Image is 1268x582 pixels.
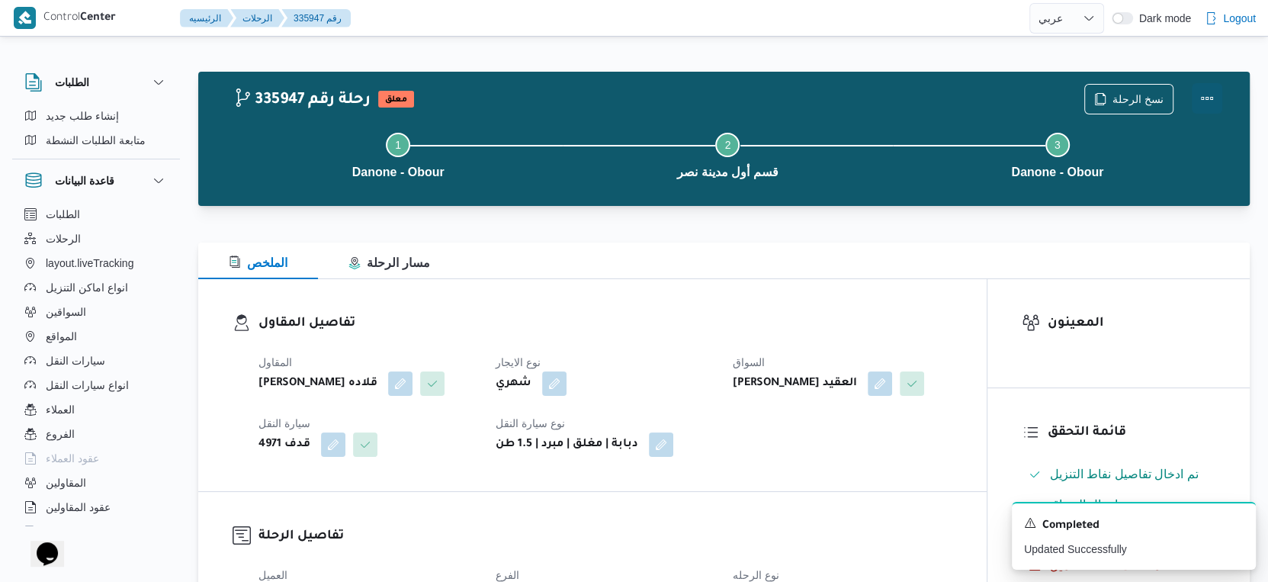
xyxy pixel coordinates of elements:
[1050,468,1199,481] span: تم ادخال تفاصيل نفاط التنزيل
[258,436,310,454] b: 4971 قدف
[46,400,75,419] span: العملاء
[24,73,168,92] button: الطلبات
[46,425,75,443] span: الفروع
[1112,90,1164,108] span: نسخ الرحلة
[18,471,174,495] button: المقاولين
[18,104,174,128] button: إنشاء طلب جديد
[733,356,765,368] span: السواق
[395,139,401,151] span: 1
[46,303,86,321] span: السواقين
[15,521,64,567] iframe: chat widget
[258,417,310,429] span: سيارة النقل
[55,172,114,190] h3: قاعدة البيانات
[1199,3,1262,34] button: Logout
[46,449,99,468] span: عقود العملاء
[46,376,129,394] span: انواع سيارات النقل
[496,356,541,368] span: نوع الايجار
[733,375,857,393] b: [PERSON_NAME] العقيد
[46,107,119,125] span: إنشاء طلب جديد
[348,256,429,269] span: مسار الرحلة
[378,91,414,108] span: معلق
[233,114,563,194] button: Danone - Obour
[46,278,128,297] span: انواع اماكن التنزيل
[18,495,174,519] button: عقود المقاولين
[18,128,174,153] button: متابعة الطلبات النشطة
[12,104,180,159] div: الطلبات
[352,163,445,182] span: Danone - Obour
[18,275,174,300] button: انواع اماكن التنزيل
[18,373,174,397] button: انواع سيارات النقل
[1022,462,1216,487] button: تم ادخال تفاصيل نفاط التنزيل
[46,205,80,223] span: الطلبات
[46,230,81,248] span: الرحلات
[563,114,892,194] button: قسم أول مدينة نصر
[233,91,371,111] h2: 335947 رحلة رقم
[1011,163,1103,182] span: Danone - Obour
[46,498,111,516] span: عقود المقاولين
[258,375,377,393] b: [PERSON_NAME] قلاده
[24,172,168,190] button: قاعدة البيانات
[1048,314,1216,334] h3: المعينون
[18,227,174,251] button: الرحلات
[14,7,36,29] img: X8yXhbKr1z7QwAAAABJRU5ErkJggg==
[258,526,952,547] h3: تفاصيل الرحلة
[258,314,952,334] h3: تفاصيل المقاول
[1048,423,1216,443] h3: قائمة التحقق
[258,356,292,368] span: المقاول
[496,417,565,429] span: نوع سيارة النقل
[1084,84,1173,114] button: نسخ الرحلة
[180,9,233,27] button: الرئيسيه
[725,139,731,151] span: 2
[18,397,174,422] button: العملاء
[496,436,638,454] b: دبابة | مغلق | مبرد | 1.5 طن
[893,114,1222,194] button: Danone - Obour
[1024,516,1244,535] div: Notification
[12,202,180,532] div: قاعدة البيانات
[80,12,116,24] b: Center
[18,324,174,349] button: المواقع
[46,352,105,370] span: سيارات النقل
[258,569,287,581] span: العميل
[229,256,287,269] span: الملخص
[46,327,77,346] span: المواقع
[46,131,146,150] span: متابعة الطلبات النشطة
[46,523,109,541] span: اجهزة التليفون
[1133,12,1191,24] span: Dark mode
[230,9,284,27] button: الرحلات
[55,73,89,92] h3: الطلبات
[18,300,174,324] button: السواقين
[1223,9,1256,27] span: Logout
[18,422,174,446] button: الفروع
[18,519,174,544] button: اجهزة التليفون
[385,95,407,105] b: معلق
[281,9,351,27] button: 335947 رقم
[1024,542,1244,558] p: Updated Successfully
[18,251,174,275] button: layout.liveTracking
[1050,465,1199,484] span: تم ادخال تفاصيل نفاط التنزيل
[677,163,778,182] span: قسم أول مدينة نصر
[46,474,86,492] span: المقاولين
[18,446,174,471] button: عقود العملاء
[1055,139,1061,151] span: 3
[1192,83,1222,114] button: Actions
[46,254,133,272] span: layout.liveTracking
[1042,517,1099,535] span: Completed
[733,569,779,581] span: نوع الرحله
[18,349,174,373] button: سيارات النقل
[18,202,174,227] button: الطلبات
[496,569,519,581] span: الفرع
[496,375,531,393] b: شهري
